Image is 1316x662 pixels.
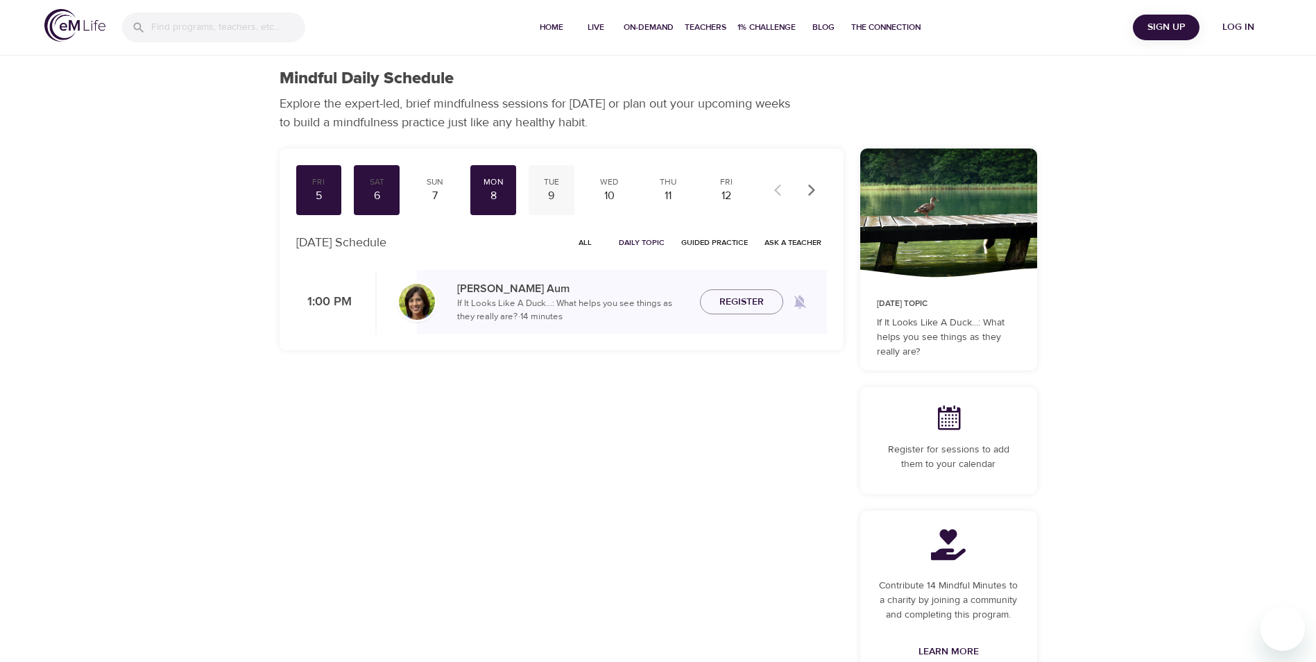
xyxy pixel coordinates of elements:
span: Learn More [918,643,979,661]
span: Remind me when a class goes live every Sunday at 1:00 PM [783,285,817,319]
div: 10 [592,188,627,204]
span: Sign Up [1138,19,1194,36]
span: The Connection [851,20,921,35]
p: Register for sessions to add them to your calendar [877,443,1020,472]
span: Ask a Teacher [764,236,821,249]
iframe: Button to launch messaging window [1261,606,1305,651]
div: 11 [651,188,685,204]
div: Fri [709,176,744,188]
p: Contribute 14 Mindful Minutes to a charity by joining a community and completing this program. [877,579,1020,622]
h1: Mindful Daily Schedule [280,69,454,89]
p: If It Looks Like A Duck...: What helps you see things as they really are? · 14 minutes [457,297,689,324]
span: Home [535,20,568,35]
button: Daily Topic [613,232,670,253]
p: If It Looks Like A Duck...: What helps you see things as they really are? [877,316,1020,359]
span: 1% Challenge [737,20,796,35]
span: Teachers [685,20,726,35]
span: Live [579,20,613,35]
div: 8 [476,188,511,204]
button: All [563,232,608,253]
p: [DATE] Schedule [296,233,386,252]
button: Log in [1205,15,1272,40]
div: 7 [418,188,452,204]
p: [DATE] Topic [877,298,1020,310]
div: Mon [476,176,511,188]
img: logo [44,9,105,42]
p: [PERSON_NAME] Aum [457,280,689,297]
div: 6 [359,188,394,204]
span: Guided Practice [681,236,748,249]
button: Guided Practice [676,232,753,253]
span: Register [719,294,764,311]
img: Alisha%20Aum%208-9-21.jpg [399,284,435,320]
span: Blog [807,20,840,35]
div: Tue [534,176,569,188]
span: Daily Topic [619,236,665,249]
button: Ask a Teacher [759,232,827,253]
div: Fri [302,176,336,188]
div: Thu [651,176,685,188]
div: Sat [359,176,394,188]
div: 5 [302,188,336,204]
p: 1:00 PM [296,293,352,312]
button: Sign Up [1133,15,1199,40]
span: All [569,236,602,249]
div: 9 [534,188,569,204]
button: Register [700,289,783,315]
span: On-Demand [624,20,674,35]
p: Explore the expert-led, brief mindfulness sessions for [DATE] or plan out your upcoming weeks to ... [280,94,800,132]
input: Find programs, teachers, etc... [151,12,305,42]
div: Wed [592,176,627,188]
div: 12 [709,188,744,204]
div: Sun [418,176,452,188]
span: Log in [1211,19,1266,36]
